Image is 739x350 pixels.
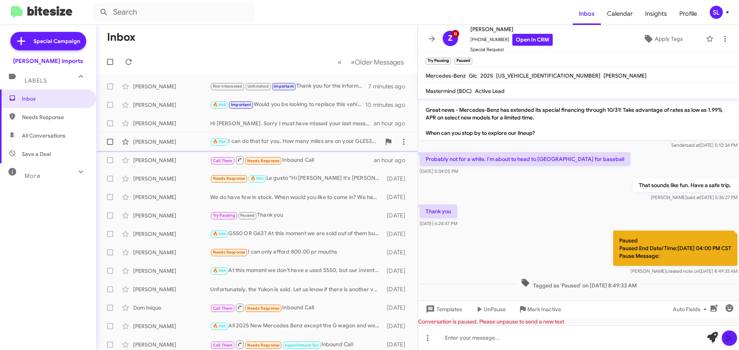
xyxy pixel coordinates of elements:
p: Paused Paused End Date/Time:[DATE] 04:00 PM CST Pause Message: [613,231,737,266]
div: We do have few in stock. When would you like to come in? We have an opening [DATE] at 1:15pm or 5... [210,193,383,201]
div: [PERSON_NAME] [133,119,210,127]
span: Call Them [213,306,233,311]
span: said at [686,142,700,148]
div: [DATE] [383,267,411,275]
span: Unfinished [247,84,269,89]
div: [PERSON_NAME] [133,322,210,330]
div: Conversation is paused. Please unpause to send a new text [418,318,739,325]
span: Needs Response [247,343,280,348]
span: Needs Response [247,306,280,311]
span: Sender [DATE] 5:10:34 PM [671,142,737,148]
div: [PERSON_NAME] [133,341,210,348]
span: Needs Response [22,113,87,121]
span: Profile [673,3,703,25]
div: Inbound Call [210,155,374,165]
span: [US_VEHICLE_IDENTIFICATION_NUMBER] [496,72,600,79]
div: I can only afford 800.00 pr mouths [210,248,383,257]
p: Probably not for a while. I'm about to head to [GEOGRAPHIC_DATA] for baseball [420,152,630,166]
div: [DATE] [383,249,411,256]
small: Paused [454,58,472,65]
div: [DATE] [383,175,411,182]
span: Tagged as 'Paused' on [DATE] 8:49:33 AM [518,278,640,289]
h1: Inbox [107,31,135,43]
span: Mark Inactive [527,302,561,316]
span: Z [448,32,453,45]
span: Call Them [213,343,233,348]
span: 🔥 Hot [213,268,226,273]
span: Apply Tags [655,32,683,46]
small: Try Pausing [426,58,451,65]
div: Hi [PERSON_NAME]. Sorry I must have missed your last message. What kind of Chevy/GMC/Cadillac are... [210,119,374,127]
button: Next [346,54,408,70]
span: Important [231,102,251,107]
div: [PERSON_NAME] Imports [13,57,83,65]
a: Insights [639,3,673,25]
div: [PERSON_NAME] [133,193,210,201]
div: an hour ago [374,119,411,127]
span: « [338,57,342,67]
p: Thank you [420,204,457,218]
span: Glc [469,72,477,79]
span: 🔥 Hot [213,102,226,107]
div: Thank you for the information. We would be making a cash purchase. [210,82,368,91]
div: [PERSON_NAME] [133,83,210,90]
span: Inbox [573,3,601,25]
span: » [351,57,355,67]
span: [PERSON_NAME] [DATE] 5:36:27 PM [651,194,737,200]
div: [DATE] [383,285,411,293]
div: I can do that for you. How many miles are on your GLE53 currently? [210,137,381,146]
span: Important [274,84,294,89]
span: 🔥 Hot [251,176,264,181]
button: Mark Inactive [512,302,567,316]
button: Apply Tags [623,32,702,46]
span: [PERSON_NAME] [DATE] 8:49:33 AM [630,268,737,274]
div: Inbound Call [210,340,383,349]
span: Mercedes-Benz [426,72,466,79]
span: All Conversations [22,132,65,139]
div: Dom Inique [133,304,210,312]
div: [PERSON_NAME] [133,212,210,219]
button: Templates [418,302,468,316]
span: Templates [424,302,462,316]
a: Special Campaign [10,32,86,50]
button: Previous [333,54,346,70]
div: All 2025 New Mercedes Benz except the G wagon and we also have specials for selected 2026 New Mer... [210,322,383,330]
div: 10 minutes ago [365,101,411,109]
nav: Page navigation example [333,54,408,70]
div: Inbound Call [210,303,383,312]
span: Call Them [213,158,233,163]
input: Search [93,3,255,22]
span: Calendar [601,3,639,25]
span: 2025 [480,72,493,79]
span: UnPause [484,302,506,316]
div: [DATE] [383,212,411,219]
p: Hi [PERSON_NAME] it's [PERSON_NAME] at [PERSON_NAME] Imports. Great news - Mercedes-Benz has exte... [420,88,737,140]
div: Would you be looking to replace this vehicle or just sell it outright to [GEOGRAPHIC_DATA]? [210,100,365,109]
span: Not-Interested [213,84,242,89]
span: Special Request [470,46,553,53]
div: Thank you [210,211,383,220]
span: [PERSON_NAME] [470,25,553,34]
button: Auto Fields [667,302,716,316]
span: Needs Response [213,250,246,255]
p: That sounds like fun. Have a safe trip. [633,178,737,192]
div: [PERSON_NAME] [133,267,210,275]
div: [DATE] [383,193,411,201]
div: [PERSON_NAME] [133,138,210,146]
div: [PERSON_NAME] [133,285,210,293]
span: 🔥 Hot [213,231,226,236]
span: Needs Response [247,158,280,163]
div: [PERSON_NAME] [133,249,210,256]
span: Older Messages [355,58,404,66]
span: More [25,173,40,179]
div: At this moment we don't have a used S550, but our inventory changes by the day. [210,266,383,275]
span: Try Pausing [213,213,235,218]
div: an hour ago [374,156,411,164]
div: [PERSON_NAME] [133,230,210,238]
div: G550 OR G63? At this moment we are sold out of them but getting a white G550 next month. [210,229,383,238]
button: UnPause [468,302,512,316]
span: Needs Response [213,176,246,181]
div: SL [710,6,723,19]
span: [DATE] 5:34:05 PM [420,168,458,174]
